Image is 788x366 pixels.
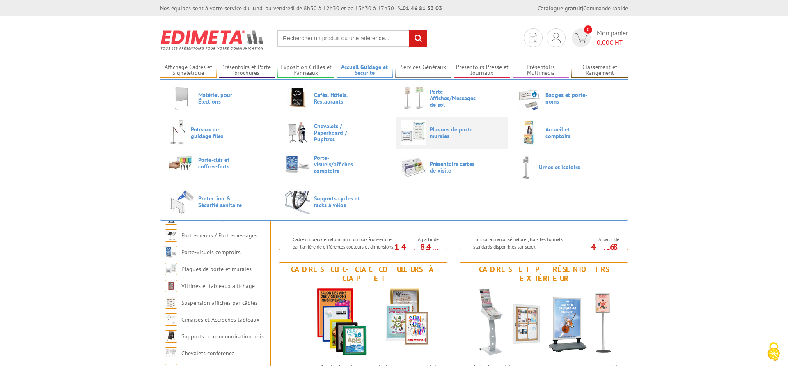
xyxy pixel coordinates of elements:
img: Porte-visuels comptoirs [165,246,177,258]
a: Urnes et isoloirs [516,154,619,180]
img: Porte-Affiches/Messages de sol [401,85,426,111]
img: Plaques de porte et murales [165,263,177,275]
span: A partir de [577,236,619,243]
strong: 01 46 81 33 03 [398,5,442,12]
a: Porte-Affiches/Messages de sol [401,85,503,111]
span: A partir de [397,236,439,243]
span: 0 [584,25,592,34]
a: Catalogue gratuit [538,5,582,12]
a: Supports cycles et racks à vélos [285,189,387,214]
img: Présentoirs cartes de visite [401,154,426,180]
a: Porte-visuels/affiches comptoirs [285,154,387,174]
span: Porte-clés et coffres-forts [198,157,247,170]
img: Supports cycles et racks à vélos [285,189,310,214]
a: Vitrines et tableaux affichage [181,282,255,290]
sup: HT [433,247,439,254]
img: Suspension affiches par câbles [165,297,177,309]
img: Cimaises et Accroches tableaux [165,313,177,326]
img: Urnes et isoloirs [516,154,535,180]
a: Exposition Grilles et Panneaux [277,64,334,77]
img: Porte-menus / Porte-messages [165,229,177,242]
a: Présentoirs cartes de visite [401,154,503,180]
img: devis rapide [575,33,587,43]
a: Cimaises et Accroches tableaux [181,316,259,323]
span: Plaques de porte murales [430,126,479,139]
img: Cafés, Hôtels, Restaurants [285,85,310,111]
sup: HT [613,247,619,254]
img: Matériel pour Élections [169,85,195,111]
a: Supports de communication bois [181,333,264,340]
a: Porte-clés et coffres-forts [169,154,272,171]
a: Présentoirs Presse et Journaux [454,64,511,77]
img: Plaques de porte murales [401,120,426,145]
img: devis rapide [529,33,537,43]
img: Cadres Clic-Clac couleurs à clapet [287,285,439,359]
img: Porte-visuels/affiches comptoirs [285,155,310,174]
img: devis rapide [552,33,561,43]
a: Porte-menus / Porte-messages [181,232,257,239]
span: Poteaux de guidage files [191,126,240,139]
img: Vitrines et tableaux affichage [165,280,177,292]
img: Accueil et comptoirs [516,120,542,145]
a: Plaques de porte murales [401,120,503,145]
a: Chevalets conférence [181,350,234,357]
img: Cadres et Présentoirs Extérieur [468,285,620,359]
div: | [538,4,628,12]
span: Cafés, Hôtels, Restaurants [314,92,363,105]
a: Commande rapide [583,5,628,12]
p: Finition alu anodisé naturel, tous les formats standards disponibles sur stock. [473,236,575,250]
img: Supports de communication bois [165,330,177,343]
span: 0,00 [597,38,609,46]
input: rechercher [409,30,427,47]
a: Plaques de porte et murales [181,265,252,273]
p: 4.68 € [573,244,619,254]
span: Mon panier [597,28,628,47]
div: Cadres Clic-Clac couleurs à clapet [282,265,445,283]
img: Protection & Sécurité sanitaire [169,189,195,214]
span: Accueil et comptoirs [545,126,595,139]
img: Badges et porte-noms [516,85,542,111]
span: Badges et porte-noms [545,92,595,105]
img: Chevalets / Paperboard / Pupitres [285,120,310,145]
a: Poteaux de guidage files [169,120,272,145]
a: Chevalets / Paperboard / Pupitres [285,120,387,145]
a: Porte-visuels comptoirs [181,249,241,256]
span: Protection & Sécurité sanitaire [198,195,247,208]
a: Cafés, Hôtels, Restaurants [285,85,387,111]
a: Classement et Rangement [571,64,628,77]
img: Chevalets conférence [165,347,177,359]
a: Accueil Guidage et Sécurité [337,64,393,77]
span: € HT [597,38,628,47]
span: Porte-visuels/affiches comptoirs [314,154,363,174]
a: Suspension affiches par câbles [181,299,258,306]
span: Chevalets / Paperboard / Pupitres [314,123,363,143]
a: Accueil et comptoirs [516,120,619,145]
div: Nos équipes sont à votre service du lundi au vendredi de 8h30 à 12h30 et de 13h30 à 17h30 [160,4,442,12]
p: Cadres muraux en aluminium ou bois à ouverture par l'arrière de différentes couleurs et dimension... [293,236,394,264]
button: Cookies (fenêtre modale) [759,338,788,366]
a: Matériel pour Élections [169,85,272,111]
a: devis rapide 0 Mon panier 0,00€ HT [570,28,628,47]
img: Poteaux de guidage files [169,120,187,145]
a: Protection & Sécurité sanitaire [169,189,272,214]
a: Présentoirs Multimédia [513,64,569,77]
input: Rechercher un produit ou une référence... [277,30,427,47]
img: Porte-clés et coffres-forts [169,154,195,171]
span: Urnes et isoloirs [539,164,588,170]
span: Matériel pour Élections [198,92,247,105]
span: Supports cycles et racks à vélos [314,195,363,208]
div: Cadres et Présentoirs Extérieur [462,265,625,283]
a: Présentoirs et Porte-brochures [219,64,275,77]
img: Cookies (fenêtre modale) [763,341,784,362]
img: Edimeta [160,25,265,55]
a: Affichage Cadres et Signalétique [160,64,217,77]
a: Badges et porte-noms [516,85,619,111]
p: 14.84 € [393,244,439,254]
span: Porte-Affiches/Messages de sol [430,88,479,108]
a: Services Généraux [395,64,452,77]
span: Présentoirs cartes de visite [430,161,479,174]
